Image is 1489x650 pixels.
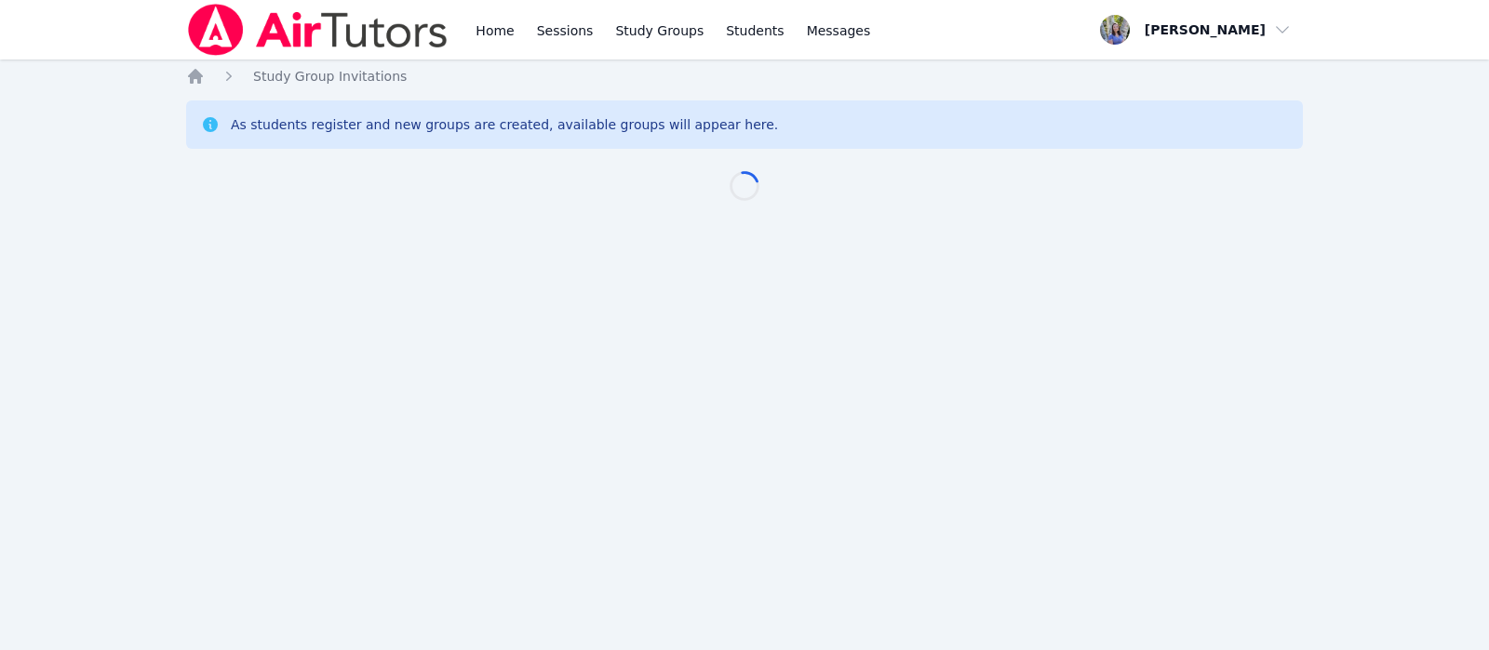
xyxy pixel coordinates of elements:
nav: Breadcrumb [186,67,1303,86]
span: Study Group Invitations [253,69,407,84]
div: As students register and new groups are created, available groups will appear here. [231,115,778,134]
a: Study Group Invitations [253,67,407,86]
img: Air Tutors [186,4,449,56]
span: Messages [807,21,871,40]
